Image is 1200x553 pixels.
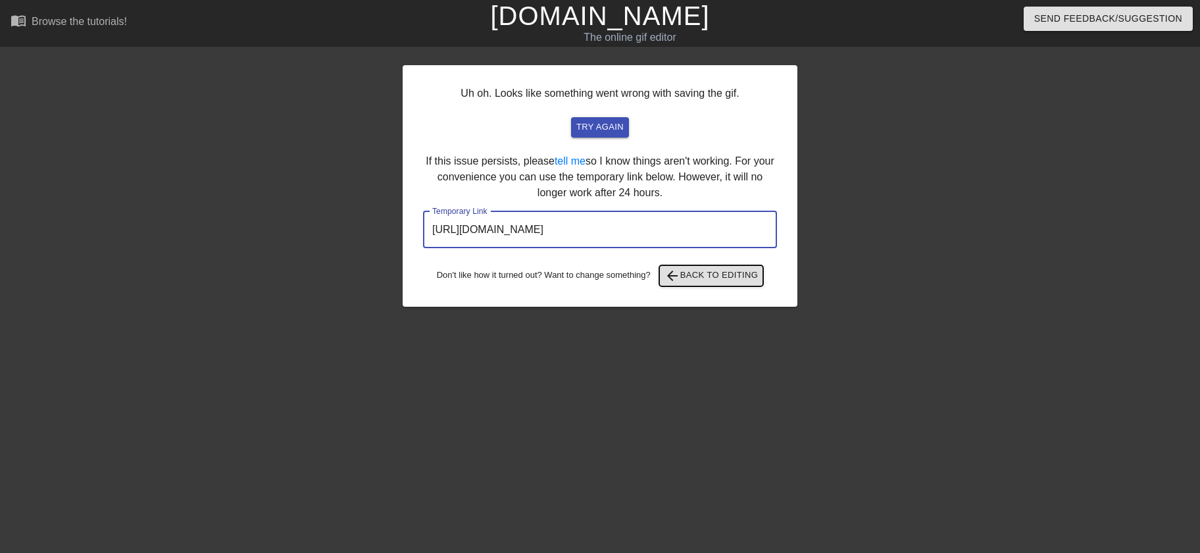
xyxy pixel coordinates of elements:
span: Send Feedback/Suggestion [1034,11,1182,27]
div: Uh oh. Looks like something went wrong with saving the gif. If this issue persists, please so I k... [403,65,797,307]
button: Send Feedback/Suggestion [1024,7,1193,31]
span: menu_book [11,13,26,28]
div: Don't like how it turned out? Want to change something? [423,265,777,286]
button: Back to Editing [659,265,764,286]
a: Browse the tutorials! [11,13,127,33]
span: Back to Editing [664,268,759,284]
button: try again [571,117,629,138]
span: arrow_back [664,268,680,284]
a: tell me [555,155,586,167]
span: try again [576,120,624,135]
a: [DOMAIN_NAME] [490,1,709,30]
input: bare [423,211,777,248]
div: Browse the tutorials! [32,16,127,27]
div: The online gif editor [407,30,853,45]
